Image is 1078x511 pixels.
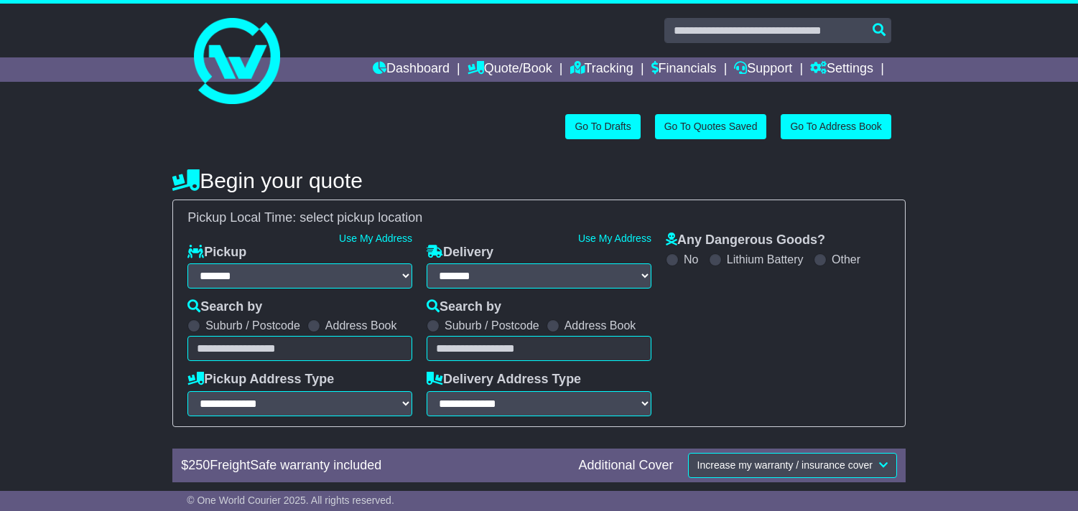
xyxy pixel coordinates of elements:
h4: Begin your quote [172,169,906,192]
label: Delivery Address Type [427,372,581,388]
span: © One World Courier 2025. All rights reserved. [187,494,394,506]
a: Go To Quotes Saved [655,114,767,139]
label: Suburb / Postcode [445,319,539,332]
a: Go To Address Book [781,114,891,139]
a: Go To Drafts [565,114,640,139]
a: Settings [810,57,873,82]
label: Search by [427,299,501,315]
a: Quote/Book [468,57,552,82]
label: Suburb / Postcode [205,319,300,332]
span: 250 [188,458,210,472]
label: Pickup [187,245,246,261]
div: $ FreightSafe warranty included [174,458,571,474]
label: Pickup Address Type [187,372,334,388]
button: Increase my warranty / insurance cover [688,453,897,478]
label: No [684,253,698,266]
span: select pickup location [299,210,422,225]
a: Use My Address [339,233,412,244]
div: Additional Cover [572,458,681,474]
label: Any Dangerous Goods? [666,233,825,248]
a: Financials [651,57,717,82]
label: Address Book [325,319,397,332]
div: Pickup Local Time: [180,210,898,226]
span: Increase my warranty / insurance cover [697,459,873,471]
label: Lithium Battery [727,253,804,266]
label: Search by [187,299,262,315]
label: Address Book [564,319,636,332]
label: Delivery [427,245,493,261]
a: Support [734,57,792,82]
a: Tracking [570,57,633,82]
label: Other [832,253,860,266]
a: Use My Address [578,233,651,244]
a: Dashboard [373,57,450,82]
